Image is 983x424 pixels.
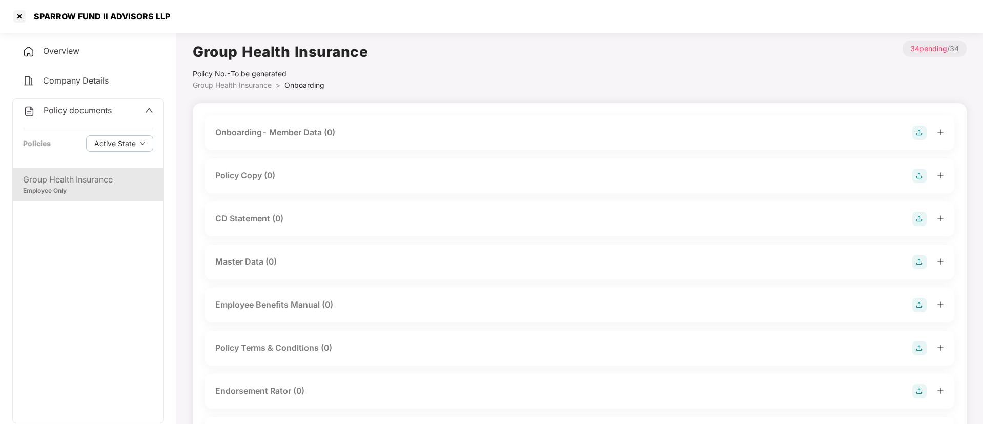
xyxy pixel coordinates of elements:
[912,212,927,226] img: svg+xml;base64,PHN2ZyB4bWxucz0iaHR0cDovL3d3dy53My5vcmcvMjAwMC9zdmciIHdpZHRoPSIyOCIgaGVpZ2h0PSIyOC...
[23,173,153,186] div: Group Health Insurance
[145,106,153,114] span: up
[912,255,927,269] img: svg+xml;base64,PHN2ZyB4bWxucz0iaHR0cDovL3d3dy53My5vcmcvMjAwMC9zdmciIHdpZHRoPSIyOCIgaGVpZ2h0PSIyOC...
[912,298,927,312] img: svg+xml;base64,PHN2ZyB4bWxucz0iaHR0cDovL3d3dy53My5vcmcvMjAwMC9zdmciIHdpZHRoPSIyOCIgaGVpZ2h0PSIyOC...
[23,138,51,149] div: Policies
[193,68,368,79] div: Policy No.- To be generated
[284,80,324,89] span: Onboarding
[937,258,944,265] span: plus
[937,215,944,222] span: plus
[28,11,170,22] div: SPARROW FUND II ADVISORS LLP
[937,172,944,179] span: plus
[903,41,967,57] p: / 34
[912,126,927,140] img: svg+xml;base64,PHN2ZyB4bWxucz0iaHR0cDovL3d3dy53My5vcmcvMjAwMC9zdmciIHdpZHRoPSIyOCIgaGVpZ2h0PSIyOC...
[937,129,944,136] span: plus
[94,138,136,149] span: Active State
[44,105,112,115] span: Policy documents
[86,135,153,152] button: Active Statedown
[912,384,927,398] img: svg+xml;base64,PHN2ZyB4bWxucz0iaHR0cDovL3d3dy53My5vcmcvMjAwMC9zdmciIHdpZHRoPSIyOCIgaGVpZ2h0PSIyOC...
[193,80,272,89] span: Group Health Insurance
[215,385,304,397] div: Endorsement Rator (0)
[43,46,79,56] span: Overview
[193,41,368,63] h1: Group Health Insurance
[23,46,35,58] img: svg+xml;base64,PHN2ZyB4bWxucz0iaHR0cDovL3d3dy53My5vcmcvMjAwMC9zdmciIHdpZHRoPSIyNCIgaGVpZ2h0PSIyNC...
[23,186,153,196] div: Employee Only
[910,44,947,53] span: 34 pending
[937,301,944,308] span: plus
[215,126,335,139] div: Onboarding- Member Data (0)
[215,255,277,268] div: Master Data (0)
[937,387,944,394] span: plus
[215,298,333,311] div: Employee Benefits Manual (0)
[215,212,283,225] div: CD Statement (0)
[912,169,927,183] img: svg+xml;base64,PHN2ZyB4bWxucz0iaHR0cDovL3d3dy53My5vcmcvMjAwMC9zdmciIHdpZHRoPSIyOCIgaGVpZ2h0PSIyOC...
[937,344,944,351] span: plus
[140,141,145,147] span: down
[276,80,280,89] span: >
[23,75,35,87] img: svg+xml;base64,PHN2ZyB4bWxucz0iaHR0cDovL3d3dy53My5vcmcvMjAwMC9zdmciIHdpZHRoPSIyNCIgaGVpZ2h0PSIyNC...
[43,75,109,86] span: Company Details
[215,341,332,354] div: Policy Terms & Conditions (0)
[23,105,35,117] img: svg+xml;base64,PHN2ZyB4bWxucz0iaHR0cDovL3d3dy53My5vcmcvMjAwMC9zdmciIHdpZHRoPSIyNCIgaGVpZ2h0PSIyNC...
[912,341,927,355] img: svg+xml;base64,PHN2ZyB4bWxucz0iaHR0cDovL3d3dy53My5vcmcvMjAwMC9zdmciIHdpZHRoPSIyOCIgaGVpZ2h0PSIyOC...
[215,169,275,182] div: Policy Copy (0)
